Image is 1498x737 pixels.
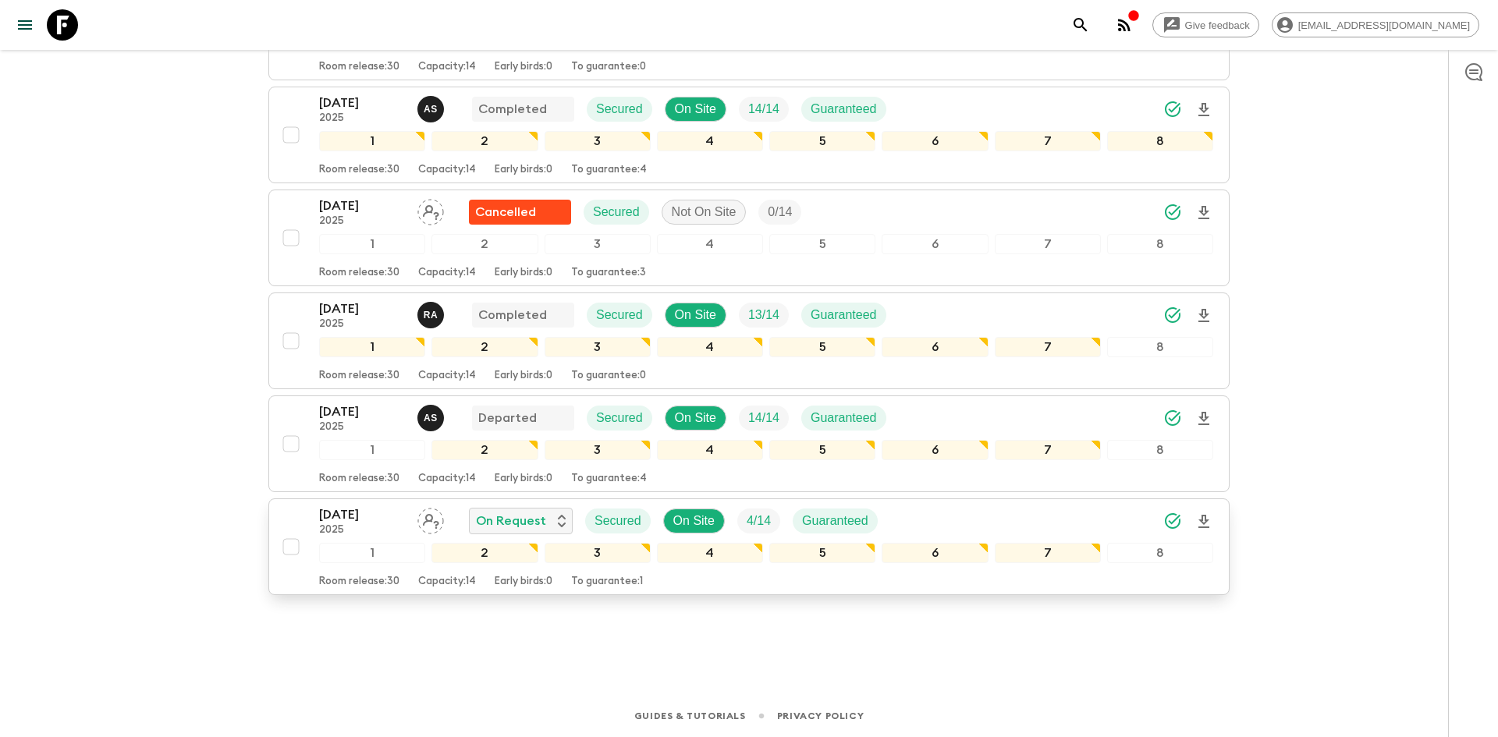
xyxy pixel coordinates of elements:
div: 2 [431,543,538,563]
div: 8 [1107,234,1213,254]
svg: Download Onboarding [1194,409,1213,428]
div: Secured [587,406,652,431]
p: Room release: 30 [319,576,399,588]
div: 8 [1107,440,1213,460]
p: To guarantee: 0 [571,370,646,382]
div: 5 [769,440,875,460]
div: Not On Site [662,200,747,225]
svg: Download Onboarding [1194,204,1213,222]
svg: Download Onboarding [1194,101,1213,119]
p: 2025 [319,524,405,537]
button: [DATE]2025Assign pack leaderFlash Pack cancellationSecuredNot On SiteTrip Fill12345678Room releas... [268,190,1230,286]
button: [DATE]2025Assign pack leaderOn RequestSecuredOn SiteTrip FillGuaranteed12345678Room release:30Cap... [268,498,1230,595]
p: Early birds: 0 [495,267,552,279]
p: On Site [675,409,716,427]
p: Guaranteed [811,306,877,324]
p: Early birds: 0 [495,576,552,588]
p: Room release: 30 [319,267,399,279]
div: Trip Fill [739,303,789,328]
div: 2 [431,440,538,460]
p: [DATE] [319,402,405,421]
div: 5 [769,131,875,151]
div: Trip Fill [739,97,789,122]
p: 2025 [319,215,405,228]
button: menu [9,9,41,41]
div: 4 [657,543,763,563]
div: Secured [584,200,649,225]
p: To guarantee: 1 [571,576,643,588]
p: Capacity: 14 [418,576,476,588]
button: [DATE]2025Agnis SirmaisCompletedSecuredOn SiteTrip FillGuaranteed12345678Room release:30Capacity:... [268,87,1230,183]
p: Capacity: 14 [418,370,476,382]
p: On Site [675,100,716,119]
span: Assign pack leader [417,512,444,525]
span: Raivis Aire [417,306,447,319]
p: Secured [596,306,643,324]
div: 5 [769,337,875,357]
p: To guarantee: 3 [571,267,646,279]
p: Cancelled [475,203,536,221]
div: On Site [665,303,726,328]
div: 1 [319,234,425,254]
div: 1 [319,337,425,357]
div: 3 [545,234,651,254]
p: 2025 [319,112,405,125]
svg: Download Onboarding [1194,306,1213,325]
a: Give feedback [1152,12,1259,37]
button: search adventures [1065,9,1096,41]
div: 5 [769,543,875,563]
p: 14 / 14 [748,409,779,427]
p: Room release: 30 [319,164,399,176]
div: 8 [1107,543,1213,563]
div: 4 [657,131,763,151]
span: Give feedback [1177,19,1258,31]
div: 4 [657,234,763,254]
p: Secured [596,409,643,427]
p: Secured [596,100,643,119]
p: Early birds: 0 [495,61,552,73]
div: Flash Pack cancellation [469,200,571,225]
div: 7 [995,337,1101,357]
svg: Synced Successfully [1163,203,1182,221]
svg: Synced Successfully [1163,306,1182,324]
p: 4 / 14 [747,512,771,530]
div: 1 [319,440,425,460]
span: Agnis Sirmais [417,409,447,422]
div: On Site [665,97,726,122]
p: Not On Site [672,203,737,221]
p: Capacity: 14 [418,164,476,176]
p: 14 / 14 [748,100,779,119]
div: 5 [769,234,875,254]
p: Early birds: 0 [495,370,552,382]
span: [EMAIL_ADDRESS][DOMAIN_NAME] [1290,19,1478,31]
div: On Site [665,406,726,431]
div: 6 [882,234,988,254]
div: Trip Fill [739,406,789,431]
p: [DATE] [319,94,405,112]
span: Assign pack leader [417,204,444,216]
p: [DATE] [319,505,405,524]
div: 3 [545,543,651,563]
div: 4 [657,440,763,460]
p: Room release: 30 [319,370,399,382]
p: 2025 [319,421,405,434]
p: Secured [593,203,640,221]
p: To guarantee: 4 [571,164,647,176]
div: 6 [882,543,988,563]
p: Secured [595,512,641,530]
p: Completed [478,306,547,324]
div: 1 [319,131,425,151]
div: On Site [663,508,725,533]
div: 8 [1107,131,1213,151]
p: Guaranteed [811,100,877,119]
p: On Site [673,512,715,530]
p: Guaranteed [811,409,877,427]
p: 13 / 14 [748,306,779,324]
div: 3 [545,337,651,357]
div: 2 [431,337,538,357]
p: Completed [478,100,547,119]
div: 6 [882,440,988,460]
a: Guides & Tutorials [634,707,746,725]
p: To guarantee: 4 [571,473,647,485]
div: Trip Fill [737,508,780,533]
